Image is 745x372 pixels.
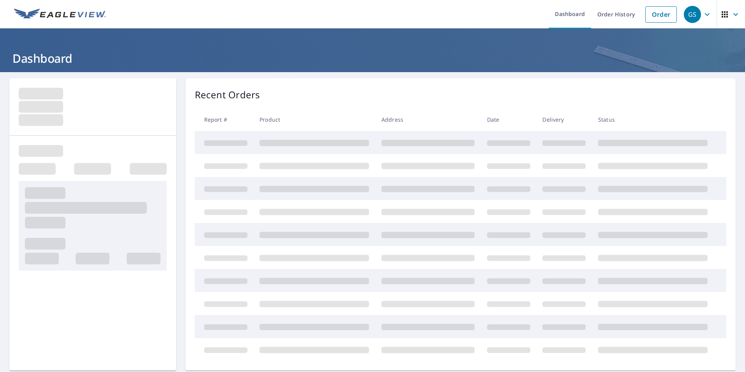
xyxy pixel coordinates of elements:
th: Report # [195,108,254,131]
a: Order [645,6,677,23]
img: EV Logo [14,9,106,20]
h1: Dashboard [9,50,736,66]
th: Address [375,108,481,131]
div: GS [684,6,701,23]
th: Status [592,108,714,131]
th: Delivery [536,108,592,131]
th: Date [481,108,537,131]
p: Recent Orders [195,88,260,102]
th: Product [253,108,375,131]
